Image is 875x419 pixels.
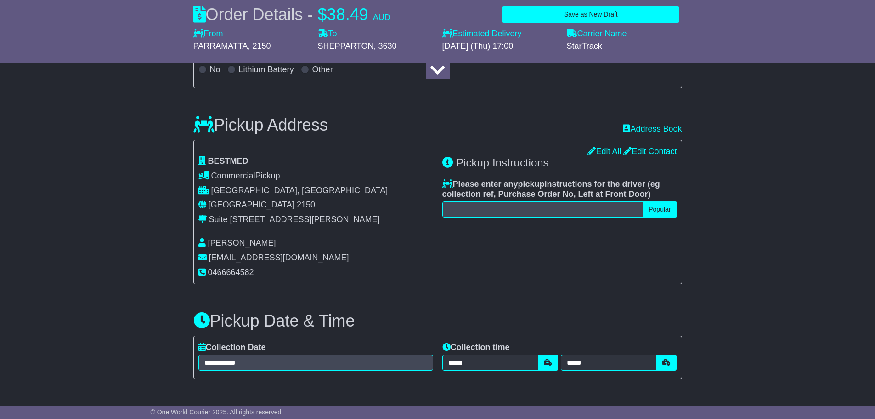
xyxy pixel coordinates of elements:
span: BESTMED [208,156,248,166]
span: , 2150 [248,41,271,51]
span: PARRAMATTA [193,41,248,51]
span: pickup [518,179,545,189]
span: AUD [373,13,390,22]
span: [GEOGRAPHIC_DATA], [GEOGRAPHIC_DATA] [211,186,388,195]
span: SHEPPARTON [318,41,374,51]
div: StarTrack [567,41,682,52]
div: Pickup [198,171,433,181]
span: © One World Courier 2025. All rights reserved. [151,408,283,416]
label: To [318,29,337,39]
span: eg collection ref, Purchase Order No, Left at Front Door [442,179,660,199]
span: Commercial [211,171,255,180]
a: Edit All [587,147,621,156]
div: Order Details - [193,5,390,24]
span: [EMAIL_ADDRESS][DOMAIN_NAME] [209,253,349,262]
label: Carrier Name [567,29,627,39]
a: Edit Contact [623,147,677,156]
label: Collection Date [198,343,266,353]
span: [GEOGRAPHIC_DATA] [209,200,294,209]
button: Popular [643,201,677,218]
span: $ [318,5,327,24]
span: [PERSON_NAME] [208,238,276,247]
div: [DATE] (Thu) 17:00 [442,41,558,52]
label: Collection time [442,343,510,353]
label: Estimated Delivery [442,29,558,39]
a: Address Book [623,124,682,134]
button: Save as New Draft [502,6,679,23]
span: 38.49 [327,5,368,24]
span: 0466664582 [208,268,254,277]
h3: Pickup Address [193,116,328,134]
span: , 3630 [374,41,397,51]
span: 2150 [297,200,315,209]
div: Suite [STREET_ADDRESS][PERSON_NAME] [209,215,380,225]
h3: Pickup Date & Time [193,312,682,330]
label: Please enter any instructions for the driver ( ) [442,179,677,199]
span: Pickup Instructions [456,156,548,169]
label: From [193,29,223,39]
